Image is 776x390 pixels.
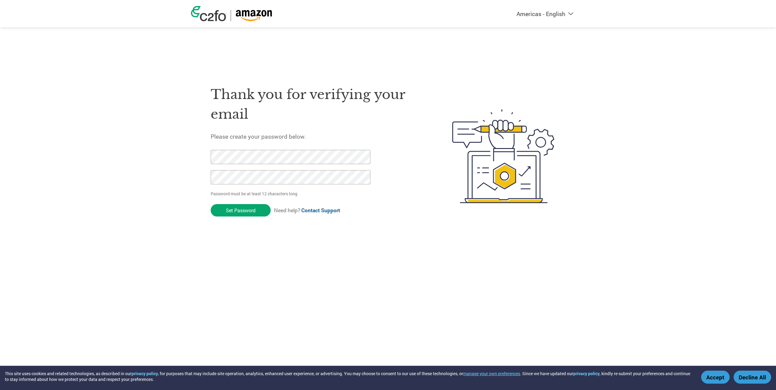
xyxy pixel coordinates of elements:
img: c2fo logo [191,6,226,21]
button: Decline All [734,371,771,384]
h1: Thank you for verifying your email [211,85,423,124]
a: Contact Support [301,207,340,214]
span: Need help? [274,207,340,214]
img: Amazon [236,10,272,21]
a: privacy policy [573,371,600,376]
a: privacy policy [132,371,158,376]
p: Password must be at least 12 characters long [211,190,373,197]
button: Accept [701,371,730,384]
button: manage your own preferences [463,371,520,376]
input: Set Password [211,204,271,216]
h5: Please create your password below. [211,133,423,140]
div: This site uses cookies and related technologies, as described in our , for purposes that may incl... [5,371,692,382]
img: create-password [441,76,566,236]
